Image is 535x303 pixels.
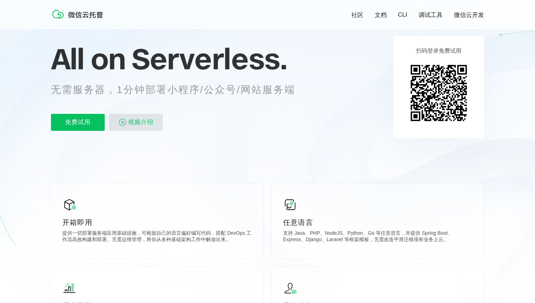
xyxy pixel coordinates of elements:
p: 免费试用 [51,114,105,131]
p: 扫码登录免费试用 [416,47,461,55]
p: 提供一切部署服务端应用基础设施，可根据自己的语言偏好编写代码，搭配 DevOps 工作流高效构建和部署。无需运维管理，将你从各种基础架构工作中解放出来。 [62,230,252,244]
a: 微信云开发 [454,11,484,19]
p: 支持 Java、PHP、NodeJS、Python、Go 等任意语言，并提供 Spring Boot、Express、Django、Laravel 等框架模板，无需改造平滑迁移现有业务上云。 [283,230,473,244]
a: 微信云托管 [51,16,108,22]
img: video_play.svg [118,118,127,127]
span: All on [51,41,125,76]
a: 调试工具 [419,11,443,19]
p: 任意语言 [283,217,473,227]
span: 视频介绍 [128,114,154,131]
a: 文档 [375,11,387,19]
a: 社区 [351,11,363,19]
a: CLI [398,11,407,18]
span: Serverless. [132,41,287,76]
p: 无需服务器，1分钟部署小程序/公众号/网站服务端 [51,83,309,97]
p: 开箱即用 [62,217,252,227]
img: 微信云托管 [51,7,108,21]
